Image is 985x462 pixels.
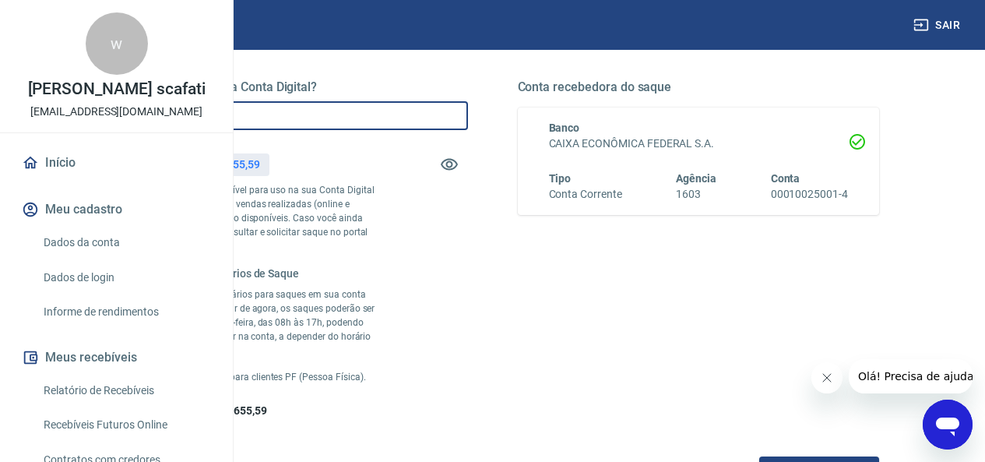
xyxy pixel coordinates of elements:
[37,296,214,328] a: Informe de rendimentos
[189,157,259,173] p: R$ 169.655,59
[676,186,716,203] h6: 1603
[106,79,468,95] h5: Quanto deseja sacar da Conta Digital?
[19,192,214,227] button: Meu cadastro
[37,227,214,259] a: Dados da conta
[549,122,580,134] span: Banco
[196,404,266,417] span: R$ 169.655,59
[19,146,214,180] a: Início
[37,375,214,407] a: Relatório de Recebíveis
[28,81,206,97] p: [PERSON_NAME] scafati
[771,186,848,203] h6: 00010025001-4
[849,359,973,393] iframe: Mensagem da empresa
[923,400,973,450] iframe: Botão para abrir a janela de mensagens
[37,262,214,294] a: Dados de login
[9,11,131,23] span: Olá! Precisa de ajuda?
[106,266,377,281] h6: Alteração nos Dias e Horários de Saque
[86,12,148,75] div: w
[30,104,202,120] p: [EMAIL_ADDRESS][DOMAIN_NAME]
[106,370,377,384] p: *Condição aplicada somente para clientes PF (Pessoa Física).
[19,340,214,375] button: Meus recebíveis
[676,172,716,185] span: Agência
[549,186,622,203] h6: Conta Corrente
[811,362,843,393] iframe: Fechar mensagem
[518,79,880,95] h5: Conta recebedora do saque
[106,287,377,358] p: Informamos que os dias e horários para saques em sua conta digital foram alterados. A partir de a...
[910,11,966,40] button: Sair
[37,409,214,441] a: Recebíveis Futuros Online
[549,136,849,152] h6: CAIXA ECONÔMICA FEDERAL S.A.
[771,172,800,185] span: Conta
[549,172,572,185] span: Tipo
[106,183,377,253] p: *Corresponde ao saldo disponível para uso na sua Conta Digital Vindi. Incluindo os valores das ve...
